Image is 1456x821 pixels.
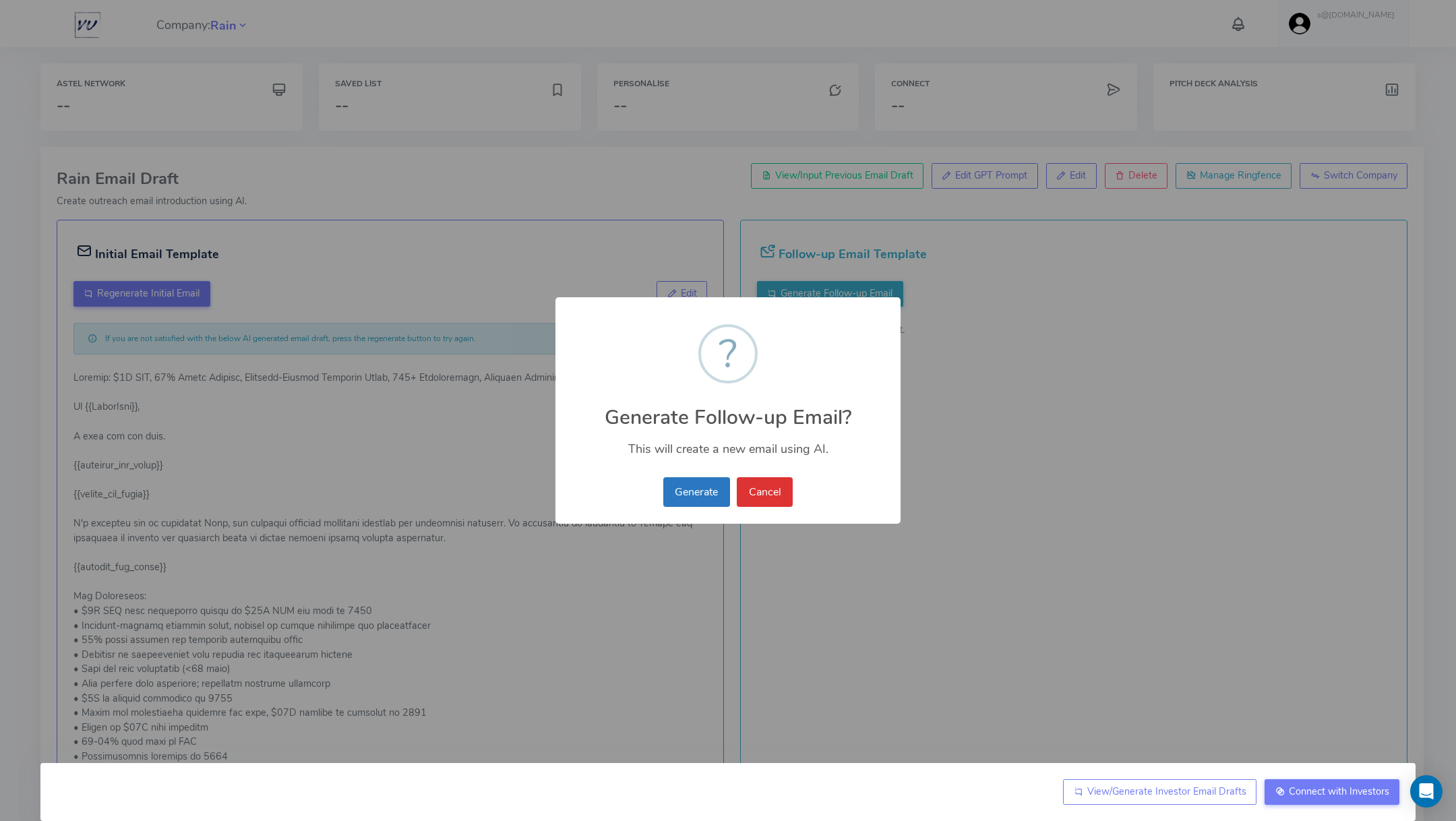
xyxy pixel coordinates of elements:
[1410,775,1443,808] div: Open Intercom Messenger
[737,477,793,507] button: Cancel
[1087,785,1246,798] span: View/Generate Investor Email Drafts
[719,327,737,381] div: ?
[555,390,901,429] h2: Generate Follow-up Email?
[555,429,901,460] div: This will create a new email using AI.
[663,477,730,507] button: Generate
[1289,785,1389,798] span: Connect with Investors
